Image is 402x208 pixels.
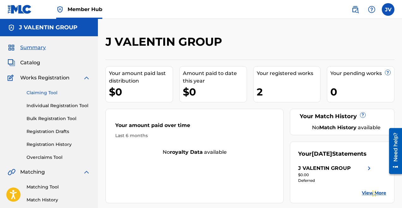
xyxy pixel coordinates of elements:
[68,6,102,13] span: Member Hub
[27,197,90,203] a: Match History
[20,74,69,82] span: Works Registration
[312,150,332,157] span: [DATE]
[183,70,247,85] div: Amount paid to date this year
[8,24,15,32] img: Accounts
[8,59,40,66] a: CatalogCatalog
[8,168,15,176] img: Matching
[170,149,203,155] strong: royalty data
[365,165,373,172] img: right chevron icon
[56,6,64,13] img: Top Rightsholder
[27,184,90,190] a: Matching Tool
[27,128,90,135] a: Registration Drafts
[8,59,15,66] img: Catalog
[27,102,90,109] a: Individual Registration Tool
[349,3,362,16] a: Public Search
[83,168,90,176] img: expand
[319,124,357,130] strong: Match History
[20,44,46,51] span: Summary
[20,168,45,176] span: Matching
[330,70,394,77] div: Your pending works
[298,150,367,158] div: Your Statements
[298,112,386,121] div: Your Match History
[105,35,225,49] h2: J VALENTIN GROUP
[330,85,394,99] div: 0
[8,44,46,51] a: SummarySummary
[27,90,90,96] a: Claiming Tool
[298,172,373,178] div: $0.00
[298,165,373,183] a: J VALENTIN GROUPright chevron icon$0.00Deferred
[8,74,16,82] img: Works Registration
[360,113,365,118] span: ?
[109,85,173,99] div: $0
[362,190,386,196] a: View More
[19,24,77,31] h5: J VALENTIN GROUP
[382,3,394,16] div: User Menu
[8,5,32,14] img: MLC Logo
[365,3,378,16] div: Help
[368,6,375,13] img: help
[109,70,173,85] div: Your amount paid last distribution
[183,85,247,99] div: $0
[306,124,386,131] div: No available
[115,122,274,132] div: Your amount paid over time
[27,141,90,148] a: Registration History
[115,132,274,139] div: Last 6 months
[351,6,359,13] img: search
[27,115,90,122] a: Bulk Registration Tool
[298,165,351,172] div: J VALENTIN GROUP
[106,148,283,156] div: No available
[372,184,376,203] div: Drag
[20,59,40,66] span: Catalog
[8,44,15,51] img: Summary
[384,126,402,176] iframe: Resource Center
[257,70,321,77] div: Your registered works
[298,178,373,183] div: Deferred
[83,74,90,82] img: expand
[27,154,90,161] a: Overclaims Tool
[385,70,390,75] span: ?
[370,178,402,208] iframe: Chat Widget
[257,85,321,99] div: 2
